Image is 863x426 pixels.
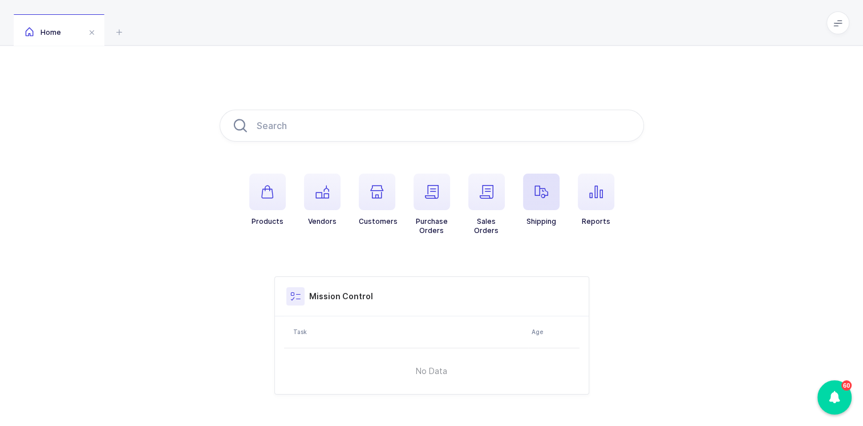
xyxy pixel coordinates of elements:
[249,174,286,226] button: Products
[358,354,505,388] span: No Data
[841,380,852,391] div: 60
[578,174,614,226] button: Reports
[817,380,852,415] div: 60
[532,327,576,336] div: Age
[293,327,525,336] div: Task
[25,28,61,37] span: Home
[523,174,560,226] button: Shipping
[309,291,373,302] h3: Mission Control
[468,174,505,235] button: SalesOrders
[414,174,450,235] button: PurchaseOrders
[304,174,341,226] button: Vendors
[359,174,398,226] button: Customers
[220,110,644,142] input: Search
